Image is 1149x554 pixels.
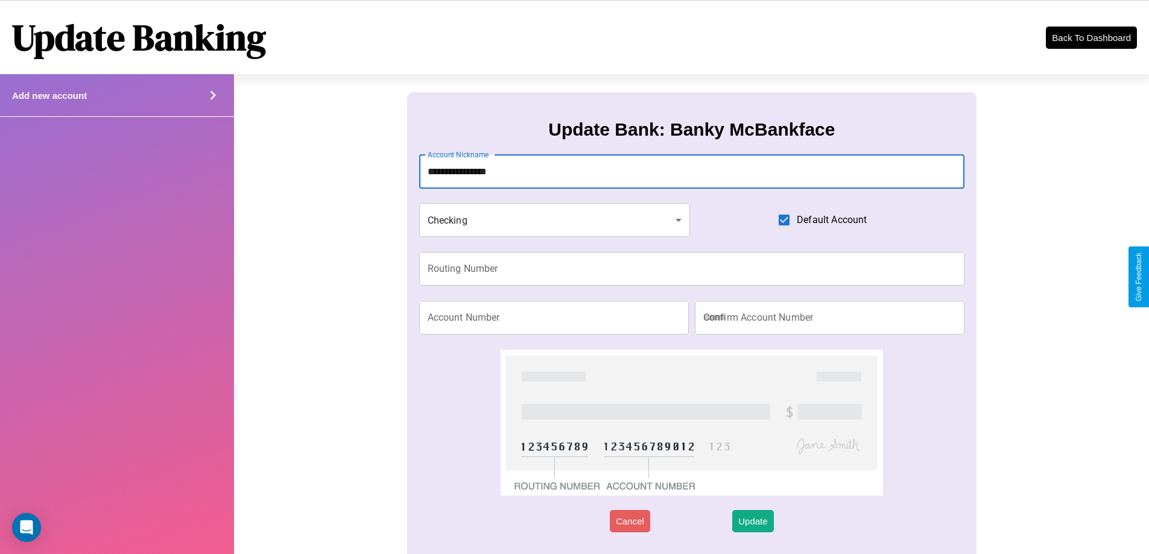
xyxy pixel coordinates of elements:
div: Checking [419,203,691,237]
div: Open Intercom Messenger [12,513,41,542]
span: Default Account [797,213,867,227]
button: Cancel [610,510,650,532]
h4: Add new account [12,90,87,101]
h1: Update Banking [12,13,266,62]
h3: Update Bank: Banky McBankface [548,119,835,140]
button: Update [732,510,773,532]
label: Account Nickname [428,150,489,160]
button: Back To Dashboard [1046,27,1137,49]
img: check [501,350,882,496]
div: Give Feedback [1135,253,1143,301]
